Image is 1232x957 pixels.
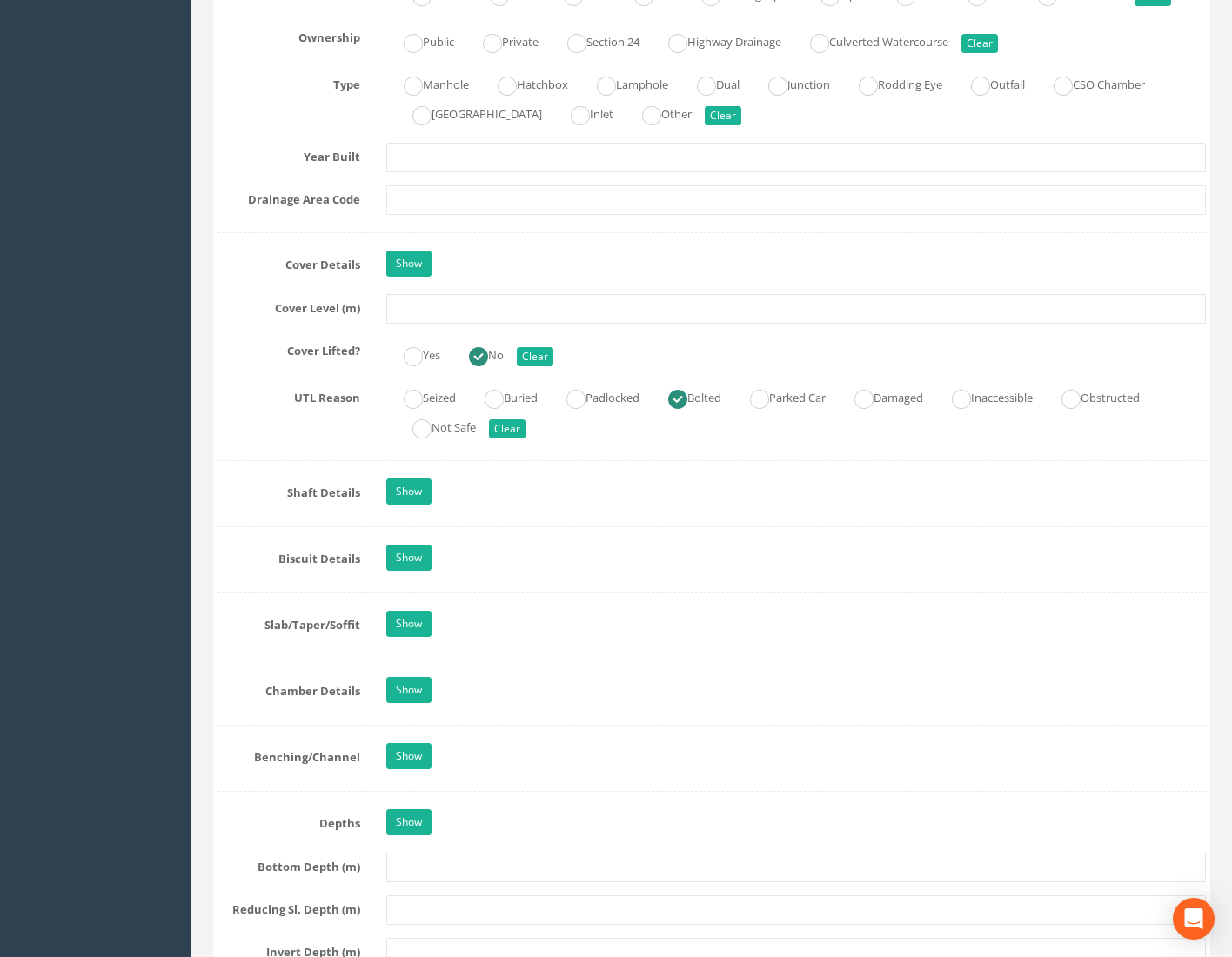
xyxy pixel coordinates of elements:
label: Outfall [954,70,1025,96]
a: Show [386,545,432,571]
label: Reducing Sl. Depth (m) [204,895,373,918]
label: Manhole [386,70,469,96]
label: Seized [386,384,456,409]
a: Show [386,743,432,769]
label: [GEOGRAPHIC_DATA] [395,100,542,125]
label: Depths [204,809,373,832]
a: Show [386,809,432,835]
a: Show [386,251,432,277]
label: Private [465,28,539,53]
label: Shaft Details [204,478,373,501]
button: Clear [489,419,526,438]
label: Obstructed [1044,384,1140,409]
label: Not Safe [395,413,476,438]
label: Parked Car [733,384,826,409]
label: Cover Details [204,251,373,273]
label: Cover Level (m) [204,294,373,317]
label: Ownership [204,23,373,46]
label: Rodding Eye [841,70,942,96]
label: Inaccessible [934,384,1033,409]
label: Damaged [837,384,923,409]
label: CSO Chamber [1036,70,1145,96]
label: Inlet [553,100,613,125]
label: Bottom Depth (m) [204,853,373,875]
label: Biscuit Details [204,545,373,567]
label: Culverted Watercourse [793,28,948,53]
label: Bolted [651,384,721,409]
label: Cover Lifted? [204,337,373,359]
label: Yes [386,341,440,366]
label: Chamber Details [204,677,373,699]
button: Clear [961,34,998,53]
label: Dual [680,70,740,96]
label: Year Built [204,143,373,165]
label: Slab/Taper/Soffit [204,611,373,633]
a: Show [386,478,432,505]
label: Section 24 [550,28,639,53]
label: Junction [751,70,830,96]
label: Drainage Area Code [204,185,373,208]
button: Clear [517,347,553,366]
label: Type [204,70,373,93]
label: UTL Reason [204,384,373,406]
a: Show [386,677,432,703]
label: Buried [467,384,538,409]
label: Lamphole [579,70,668,96]
div: Open Intercom Messenger [1173,898,1215,940]
label: Benching/Channel [204,743,373,766]
label: Padlocked [549,384,639,409]
label: No [452,341,504,366]
label: Hatchbox [480,70,568,96]
label: Other [625,100,692,125]
label: Public [386,28,454,53]
label: Highway Drainage [651,28,781,53]
button: Clear [705,106,741,125]
a: Show [386,611,432,637]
